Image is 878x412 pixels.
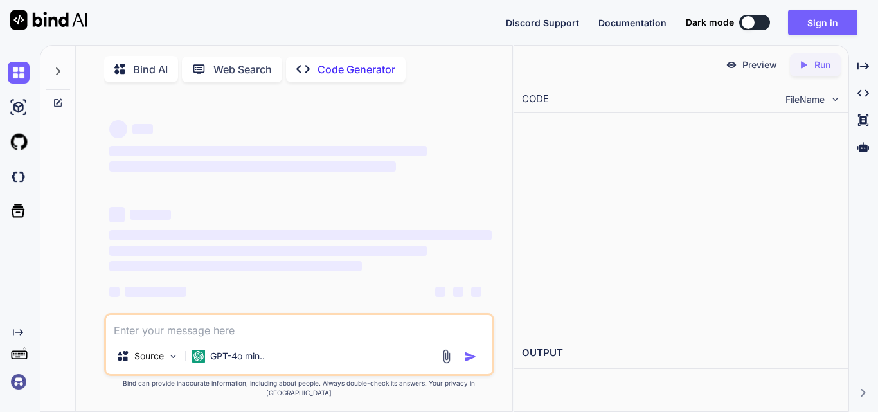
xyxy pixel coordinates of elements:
[132,124,153,134] span: ‌
[168,351,179,362] img: Pick Models
[133,62,168,77] p: Bind AI
[210,350,265,363] p: GPT-4o min..
[130,210,171,220] span: ‌
[8,131,30,153] img: githubLight
[125,287,186,297] span: ‌
[109,207,125,222] span: ‌
[788,10,857,35] button: Sign in
[598,16,667,30] button: Documentation
[514,338,848,368] h2: OUTPUT
[471,287,481,297] span: ‌
[522,92,549,107] div: CODE
[8,62,30,84] img: chat
[109,230,492,240] span: ‌
[464,350,477,363] img: icon
[109,120,127,138] span: ‌
[742,58,777,71] p: Preview
[726,59,737,71] img: preview
[453,287,463,297] span: ‌
[785,93,825,106] span: FileName
[686,16,734,29] span: Dark mode
[318,62,395,77] p: Code Generator
[134,350,164,363] p: Source
[109,161,396,172] span: ‌
[104,379,494,398] p: Bind can provide inaccurate information, including about people. Always double-check its answers....
[109,261,362,271] span: ‌
[192,350,205,363] img: GPT-4o mini
[109,146,427,156] span: ‌
[830,94,841,105] img: chevron down
[598,17,667,28] span: Documentation
[10,10,87,30] img: Bind AI
[109,246,427,256] span: ‌
[435,287,445,297] span: ‌
[8,96,30,118] img: ai-studio
[814,58,830,71] p: Run
[506,16,579,30] button: Discord Support
[439,349,454,364] img: attachment
[213,62,272,77] p: Web Search
[109,287,120,297] span: ‌
[8,371,30,393] img: signin
[506,17,579,28] span: Discord Support
[8,166,30,188] img: darkCloudIdeIcon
